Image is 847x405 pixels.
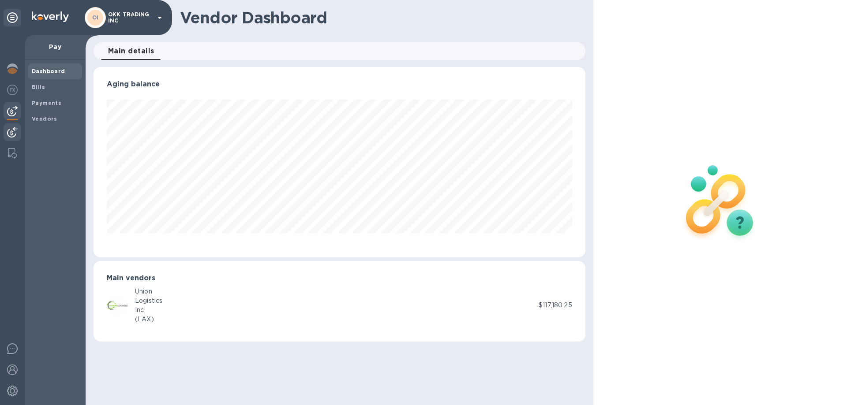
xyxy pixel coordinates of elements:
b: OI [92,14,99,21]
img: Foreign exchange [7,85,18,95]
b: Vendors [32,115,57,122]
b: Bills [32,84,45,90]
div: (LAX) [135,315,162,324]
div: Logistics [135,296,162,305]
div: Unpin categories [4,9,21,26]
h1: Vendor Dashboard [180,8,579,27]
div: Union [135,287,162,296]
h3: Main vendors [107,274,572,282]
span: Main details [108,45,154,57]
p: Pay [32,42,79,51]
p: $117,180.25 [539,301,572,310]
h3: Aging balance [107,80,572,89]
p: OKK TRADING INC [108,11,152,24]
img: Logo [32,11,69,22]
b: Payments [32,100,61,106]
b: Dashboard [32,68,65,74]
div: Inc [135,305,162,315]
